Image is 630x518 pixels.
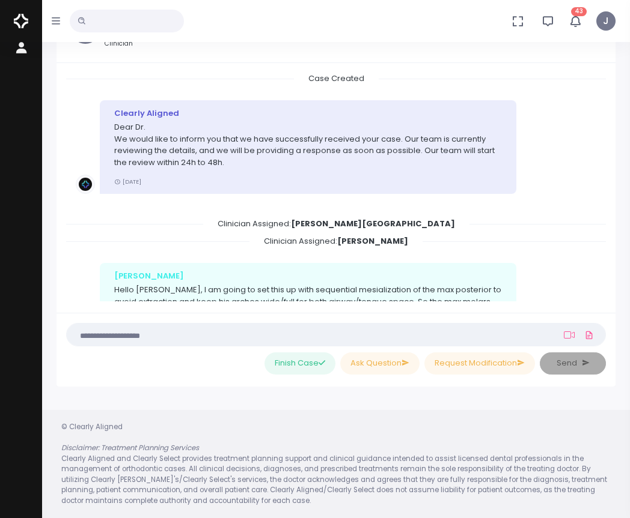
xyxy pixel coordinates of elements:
em: Disclaimer: Treatment Planning Services [61,443,199,453]
small: Clinician [105,39,238,49]
span: Case Created [294,69,379,88]
span: Clinician Assigned: [249,232,423,250]
img: Logo Horizontal [14,8,28,34]
a: Add Loom Video [561,330,577,340]
div: © Clearly Aligned Clearly Aligned and Clearly Select provides treatment planning support and clin... [49,422,623,506]
span: Clinician Assigned: [203,214,469,233]
b: [PERSON_NAME] [337,235,408,247]
span: 43 [571,7,587,16]
a: Add Files [582,324,596,346]
div: Clearly Aligned [114,107,502,119]
p: Dear Dr. We would like to inform you that we have successfully received your case. Our team is cu... [114,121,502,168]
button: Request Modification [424,352,535,375]
span: J [596,11,616,31]
small: [DATE] [114,178,141,185]
div: [PERSON_NAME] [114,270,502,282]
button: Finish Case [265,352,335,375]
p: Hello [PERSON_NAME], I am going to set this up with sequential mesialization of the max posterior... [114,284,502,401]
b: [PERSON_NAME][GEOGRAPHIC_DATA] [291,218,455,229]
button: Ask Question [340,352,420,375]
div: scrollable content [66,73,606,301]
